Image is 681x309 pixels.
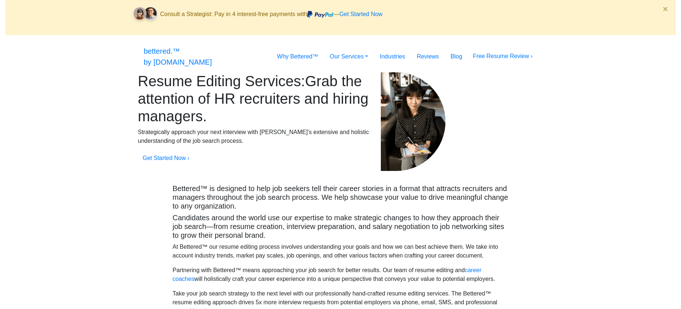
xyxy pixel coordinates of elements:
img: client-faces.svg [130,5,160,24]
button: Close [655,0,675,18]
h5: Bettered™ is designed to help job seekers tell their career stories in a format that attracts rec... [173,184,509,210]
button: Get Started Now › [138,151,194,165]
a: Get Started Now [339,11,382,17]
img: employers-five.svg [138,171,395,184]
a: Get Started Now › [143,155,190,161]
a: bettered.™by [DOMAIN_NAME] [144,44,212,69]
span: Resume Editing Services: [138,73,305,89]
span: Consult a Strategist: Pay in 4 interest-free payments with — [160,11,383,17]
a: Our Services [324,49,374,64]
p: Strategically approach your next interview with [PERSON_NAME]’s extensive and holistic understand... [138,128,370,145]
a: career coaches [173,267,482,282]
button: Free Resume Review › [468,49,537,63]
img: paypal.svg [307,11,333,18]
a: Free Resume Review › [473,53,533,59]
span: by [DOMAIN_NAME] [144,58,212,66]
a: Why Bettered™ [271,49,324,64]
a: Blog [445,49,468,64]
p: At Bettered™ our resume editing process involves understanding your goals and how we can best ach... [173,243,509,260]
h5: Candidates around the world use our expertise to make strategic changes to how they approach thei... [173,213,509,240]
p: Partnering with Bettered™ means approaching your job search for better results. Our team of resum... [173,266,509,283]
a: Reviews [411,49,444,64]
span: × [663,4,668,14]
img: resume-writing-hero.svg [381,72,445,171]
a: Industries [374,49,411,64]
h1: Grab the attention of HR recruiters and hiring managers. [138,72,370,125]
